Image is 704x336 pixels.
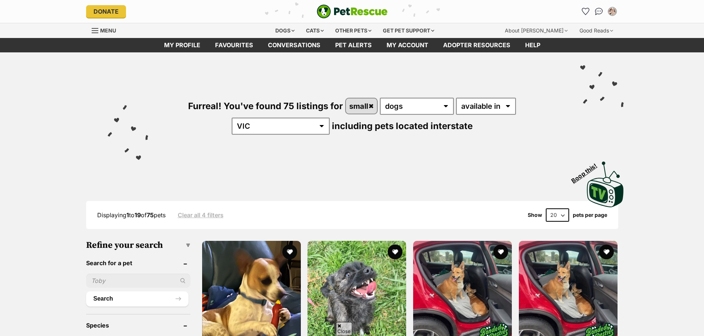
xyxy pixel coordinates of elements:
a: Favourites [580,6,592,17]
div: About [PERSON_NAME] [500,23,573,38]
a: Favourites [208,38,261,52]
div: Other pets [330,23,377,38]
a: small [346,98,377,114]
ul: Account quick links [580,6,618,17]
img: Alice Reid profile pic [609,8,616,15]
a: Help [518,38,548,52]
span: Show [528,212,542,218]
button: favourite [599,245,614,259]
span: Menu [100,27,116,34]
strong: 1 [126,211,129,219]
strong: 19 [135,211,141,219]
button: Search [86,291,188,306]
a: Clear all 4 filters [178,212,224,218]
span: Furreal! You've found 75 listings for [188,101,343,111]
header: Species [86,322,190,329]
button: favourite [493,245,508,259]
a: Boop this! [587,155,624,209]
a: Menu [92,23,121,37]
button: favourite [282,245,297,259]
a: Conversations [593,6,605,17]
a: Adopter resources [436,38,518,52]
input: Toby [86,274,190,288]
span: Close [336,322,352,335]
button: favourite [388,245,402,259]
span: Boop this! [570,157,604,184]
span: including pets located interstate [332,121,473,131]
div: Cats [301,23,329,38]
a: conversations [261,38,328,52]
div: Dogs [270,23,300,38]
a: Donate [86,5,126,18]
h3: Refine your search [86,240,190,250]
a: PetRescue [317,4,388,18]
label: pets per page [573,212,607,218]
span: Displaying to of pets [97,211,166,219]
a: Pet alerts [328,38,379,52]
img: chat-41dd97257d64d25036548639549fe6c8038ab92f7586957e7f3b1b290dea8141.svg [595,8,603,15]
strong: 75 [147,211,154,219]
a: My account [379,38,436,52]
div: Good Reads [574,23,618,38]
button: My account [606,6,618,17]
a: My profile [157,38,208,52]
img: logo-e224e6f780fb5917bec1dbf3a21bbac754714ae5b6737aabdf751b685950b380.svg [317,4,388,18]
header: Search for a pet [86,260,190,266]
div: Get pet support [378,23,439,38]
img: PetRescue TV logo [587,162,624,207]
